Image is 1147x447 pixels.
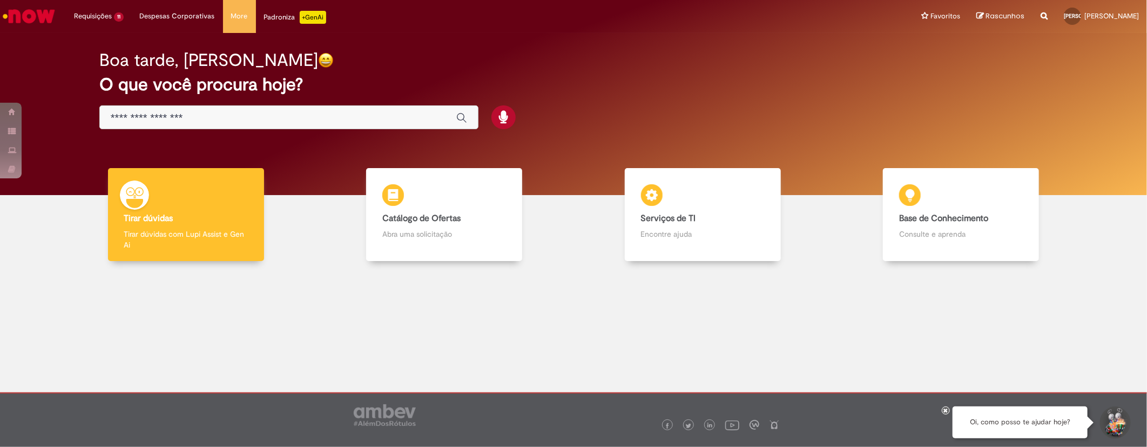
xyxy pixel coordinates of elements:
[318,52,334,68] img: happy-face.png
[899,229,1023,239] p: Consulte e aprenda
[300,11,326,24] p: +GenAi
[124,229,248,250] p: Tirar dúvidas com Lupi Assist e Gen Ai
[641,213,696,224] b: Serviços de TI
[899,213,988,224] b: Base de Conhecimento
[315,168,574,262] a: Catálogo de Ofertas Abra uma solicitação
[1064,12,1106,19] span: [PERSON_NAME]
[57,168,315,262] a: Tirar dúvidas Tirar dúvidas com Lupi Assist e Gen Ai
[707,423,713,429] img: logo_footer_linkedin.png
[1098,406,1131,439] button: Iniciar Conversa de Suporte
[99,51,318,70] h2: Boa tarde, [PERSON_NAME]
[382,229,506,239] p: Abra uma solicitação
[641,229,765,239] p: Encontre ajuda
[264,11,326,24] div: Padroniza
[1084,11,1139,21] span: [PERSON_NAME]
[124,213,173,224] b: Tirar dúvidas
[750,420,759,430] img: logo_footer_workplace.png
[770,420,779,430] img: logo_footer_naosei.png
[1,5,57,27] img: ServiceNow
[930,11,960,22] span: Favoritos
[114,12,124,22] span: 11
[74,11,112,22] span: Requisições
[665,423,670,429] img: logo_footer_facebook.png
[725,418,739,432] img: logo_footer_youtube.png
[986,11,1024,21] span: Rascunhos
[354,404,416,426] img: logo_footer_ambev_rotulo_gray.png
[573,168,832,262] a: Serviços de TI Encontre ajuda
[231,11,248,22] span: More
[953,406,1088,438] div: Oi, como posso te ajudar hoje?
[382,213,461,224] b: Catálogo de Ofertas
[976,11,1024,22] a: Rascunhos
[686,423,691,429] img: logo_footer_twitter.png
[832,168,1091,262] a: Base de Conhecimento Consulte e aprenda
[99,75,1048,94] h2: O que você procura hoje?
[140,11,215,22] span: Despesas Corporativas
